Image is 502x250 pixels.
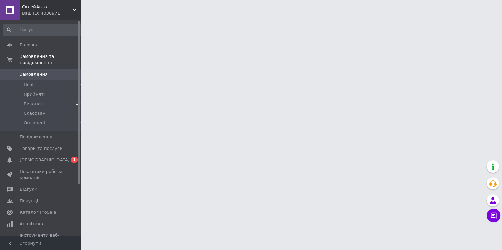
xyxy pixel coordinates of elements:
[80,91,83,97] span: 3
[24,101,45,107] span: Виконані
[20,186,37,192] span: Відгуки
[22,4,73,10] span: СклейАвто
[20,53,81,66] span: Замовлення та повідомлення
[20,42,39,48] span: Головна
[24,120,45,126] span: Оплачені
[487,209,500,222] button: Чат з покупцем
[20,221,43,227] span: Аналітика
[20,157,70,163] span: [DEMOGRAPHIC_DATA]
[22,10,81,16] div: Ваш ID: 4038971
[24,91,45,97] span: Прийняті
[3,24,83,36] input: Пошук
[20,168,63,181] span: Показники роботи компанії
[80,120,83,126] span: 0
[20,198,38,204] span: Покупці
[20,134,52,140] span: Повідомлення
[24,82,33,88] span: Нові
[20,209,56,215] span: Каталог ProSale
[20,232,63,245] span: Інструменти веб-майстра та SEO
[76,101,83,107] span: 129
[20,145,63,152] span: Товари та послуги
[24,110,47,116] span: Скасовані
[20,71,48,77] span: Замовлення
[71,157,78,163] span: 1
[80,82,83,88] span: 0
[78,110,83,116] span: 31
